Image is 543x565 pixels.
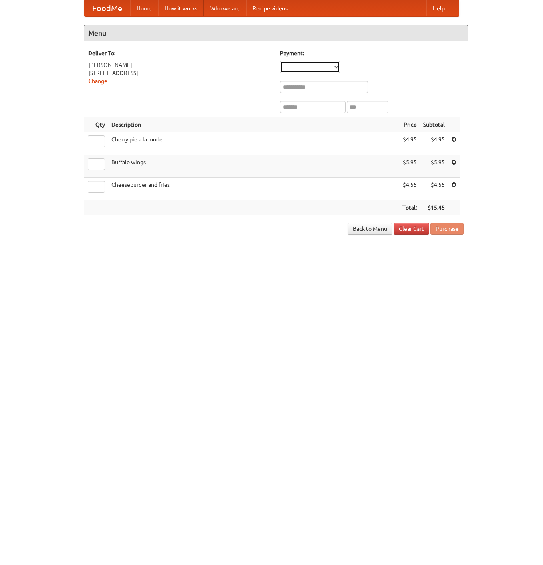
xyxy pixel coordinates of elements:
[420,117,448,132] th: Subtotal
[108,178,399,200] td: Cheeseburger and fries
[280,49,464,57] h5: Payment:
[394,223,429,235] a: Clear Cart
[108,117,399,132] th: Description
[88,69,272,77] div: [STREET_ADDRESS]
[88,61,272,69] div: [PERSON_NAME]
[108,155,399,178] td: Buffalo wings
[108,132,399,155] td: Cherry pie a la mode
[399,155,420,178] td: $5.95
[399,200,420,215] th: Total:
[84,25,468,41] h4: Menu
[399,117,420,132] th: Price
[420,132,448,155] td: $4.95
[420,200,448,215] th: $15.45
[88,49,272,57] h5: Deliver To:
[348,223,392,235] a: Back to Menu
[420,178,448,200] td: $4.55
[130,0,158,16] a: Home
[88,78,107,84] a: Change
[246,0,294,16] a: Recipe videos
[430,223,464,235] button: Purchase
[158,0,204,16] a: How it works
[399,178,420,200] td: $4.55
[84,117,108,132] th: Qty
[204,0,246,16] a: Who we are
[399,132,420,155] td: $4.95
[420,155,448,178] td: $5.95
[84,0,130,16] a: FoodMe
[426,0,451,16] a: Help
